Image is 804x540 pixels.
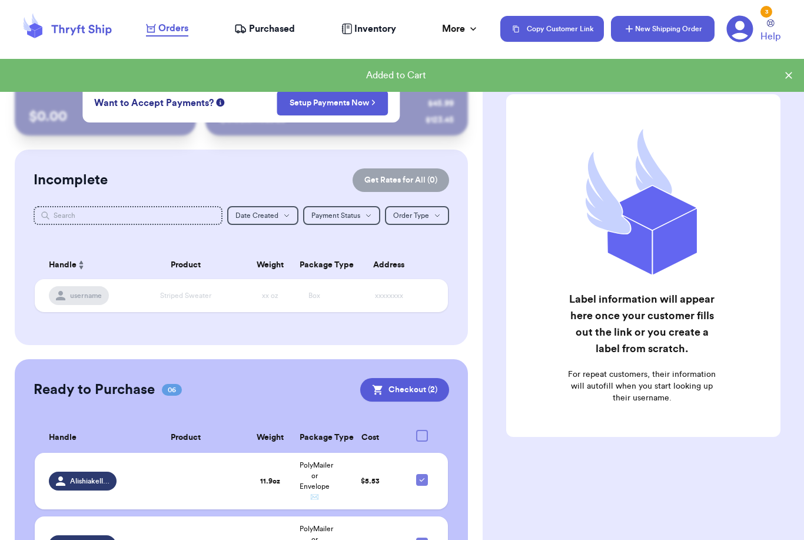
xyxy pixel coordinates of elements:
[77,258,86,272] button: Sort ascending
[34,171,108,190] h2: Incomplete
[9,68,783,82] div: Added to Cart
[34,380,155,399] h2: Ready to Purchase
[428,98,454,110] div: $ 45.99
[361,478,380,485] span: $ 5.53
[385,206,449,225] button: Order Type
[70,291,102,300] span: username
[49,432,77,444] span: Handle
[726,15,753,42] a: 3
[146,21,188,37] a: Orders
[375,292,403,299] span: xxxxxxxx
[262,292,278,299] span: xx oz
[360,378,449,402] button: Checkout (2)
[248,423,293,453] th: Weight
[500,16,604,42] button: Copy Customer Link
[300,462,333,501] span: PolyMailer or Envelope ✉️
[249,22,295,36] span: Purchased
[248,251,293,279] th: Weight
[354,22,396,36] span: Inventory
[293,423,337,453] th: Package Type
[426,114,454,126] div: $ 123.45
[234,22,295,36] a: Purchased
[94,96,214,110] span: Want to Accept Payments?
[49,259,77,271] span: Handle
[29,107,182,126] p: $ 0.00
[611,16,715,42] button: New Shipping Order
[290,97,376,109] a: Setup Payments Now
[70,476,109,486] span: Alishiakeller
[293,251,337,279] th: Package Type
[760,29,780,44] span: Help
[124,251,248,279] th: Product
[566,291,718,357] h2: Label information will appear here once your customer fills out the link or you create a label fr...
[124,423,248,453] th: Product
[566,369,718,404] p: For repeat customers, their information will autofill when you start looking up their username.
[34,206,222,225] input: Search
[162,384,182,396] span: 06
[303,206,380,225] button: Payment Status
[760,19,780,44] a: Help
[160,292,211,299] span: Striped Sweater
[337,251,448,279] th: Address
[442,22,479,36] div: More
[235,212,278,219] span: Date Created
[277,91,388,115] button: Setup Payments Now
[158,21,188,35] span: Orders
[227,206,298,225] button: Date Created
[308,292,320,299] span: Box
[341,22,396,36] a: Inventory
[311,212,360,219] span: Payment Status
[393,212,429,219] span: Order Type
[337,423,403,453] th: Cost
[260,478,280,485] strong: 11.9 oz
[760,6,772,18] div: 3
[353,168,449,192] button: Get Rates for All (0)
